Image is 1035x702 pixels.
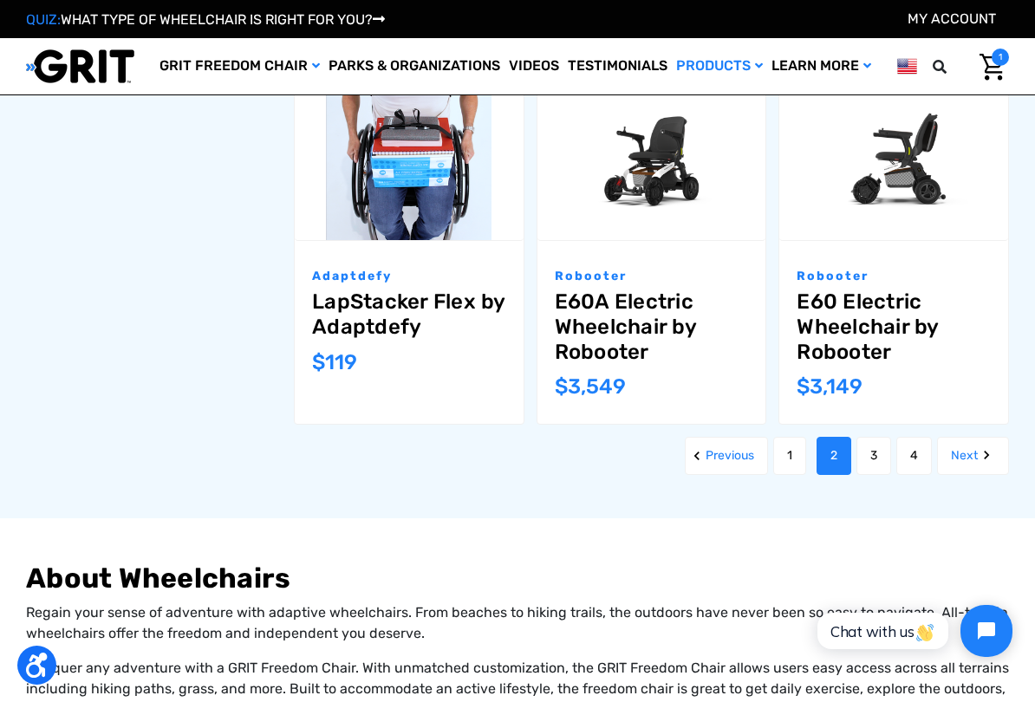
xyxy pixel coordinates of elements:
[275,437,1009,475] nav: pagination
[767,38,876,94] a: Learn More
[672,38,767,94] a: Products
[324,38,504,94] a: Parks & Organizations
[26,49,134,84] img: GRIT All-Terrain Wheelchair and Mobility Equipment
[797,289,991,364] a: E60 Electric Wheelchair by Robooter,$3,149.00
[797,374,862,399] span: $3,149
[897,55,917,77] img: us.png
[937,437,1009,475] a: Next
[896,437,932,475] a: Page 4 of 4
[967,49,1009,85] a: Cart with 1 items
[563,38,672,94] a: Testimonials
[908,10,996,27] a: Account
[312,267,506,285] p: Adaptdefy
[312,289,506,340] a: LapStacker Flex by Adaptdefy,$119.00
[980,54,1005,81] img: Cart
[773,437,806,475] a: Page 1 of 4
[504,38,563,94] a: Videos
[958,49,967,85] input: Search
[555,374,626,399] span: $3,549
[798,590,1027,672] iframe: Tidio Chat
[685,437,768,475] a: Previous
[992,49,1009,66] span: 1
[26,11,385,28] a: QUIZ:WHAT TYPE OF WHEELCHAIR IS RIGHT FOR YOU?
[555,267,749,285] p: Robooter
[155,38,324,94] a: GRIT Freedom Chair
[555,289,749,364] a: E60A Electric Wheelchair by Robooter,$3,549.00
[856,437,891,475] a: Page 3 of 4
[26,602,1009,644] p: Regain your sense of adventure with adaptive wheelchairs. From beaches to hiking trails, the outd...
[26,562,290,595] strong: About Wheelchairs
[797,267,991,285] p: Robooter
[26,11,61,28] span: QUIZ:
[817,437,851,475] a: Page 2 of 4
[312,350,357,374] span: $119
